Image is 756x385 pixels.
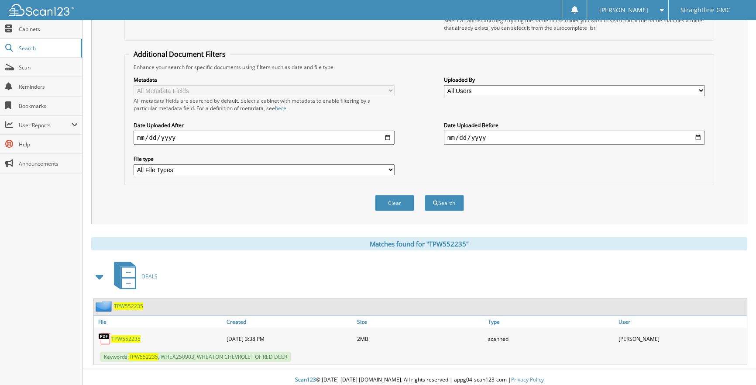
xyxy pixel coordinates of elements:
div: scanned [486,330,616,347]
span: TPW552235 [129,353,158,361]
div: All metadata fields are searched by default. Select a cabinet with metadata to enable filtering b... [134,97,395,112]
a: Created [224,316,355,328]
input: end [444,131,705,145]
span: [PERSON_NAME] [599,7,648,13]
a: DEALS [109,259,158,294]
img: PDF.png [98,332,111,345]
span: Scan [19,64,78,71]
img: scan123-logo-white.svg [9,4,74,16]
span: Scan123 [295,376,316,383]
div: Enhance your search for specific documents using filters such as date and file type. [129,63,709,71]
button: Clear [375,195,414,211]
label: Date Uploaded After [134,121,395,129]
div: Select a cabinet and begin typing the name of the folder you want to search in. If the name match... [444,17,705,31]
iframe: Chat Widget [712,343,756,385]
a: TPW552235 [111,335,141,343]
span: Announcements [19,160,78,167]
span: Search [19,45,76,52]
a: here [275,104,286,112]
span: Straightline GMC [680,7,730,13]
label: Metadata [134,76,395,83]
legend: Additional Document Filters [129,49,230,59]
a: Size [355,316,485,328]
span: Help [19,141,78,148]
span: DEALS [141,273,158,280]
span: Reminders [19,83,78,90]
div: [DATE] 3:38 PM [224,330,355,347]
a: File [94,316,224,328]
div: Matches found for "TPW552235" [91,237,747,250]
input: start [134,131,395,145]
a: Type [486,316,616,328]
img: folder2.png [96,301,114,312]
a: User [616,316,747,328]
button: Search [425,195,464,211]
label: File type [134,155,395,163]
label: Date Uploaded Before [444,121,705,129]
span: Keywords: , WHEA250903, WHEATON CHEVROLET OF RED DEER [100,352,291,362]
a: Privacy Policy [511,376,544,383]
div: 2MB [355,330,485,347]
span: Cabinets [19,25,78,33]
a: TPW552235 [114,302,143,310]
span: Bookmarks [19,102,78,110]
label: Uploaded By [444,76,705,83]
span: User Reports [19,121,72,129]
div: [PERSON_NAME] [616,330,747,347]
